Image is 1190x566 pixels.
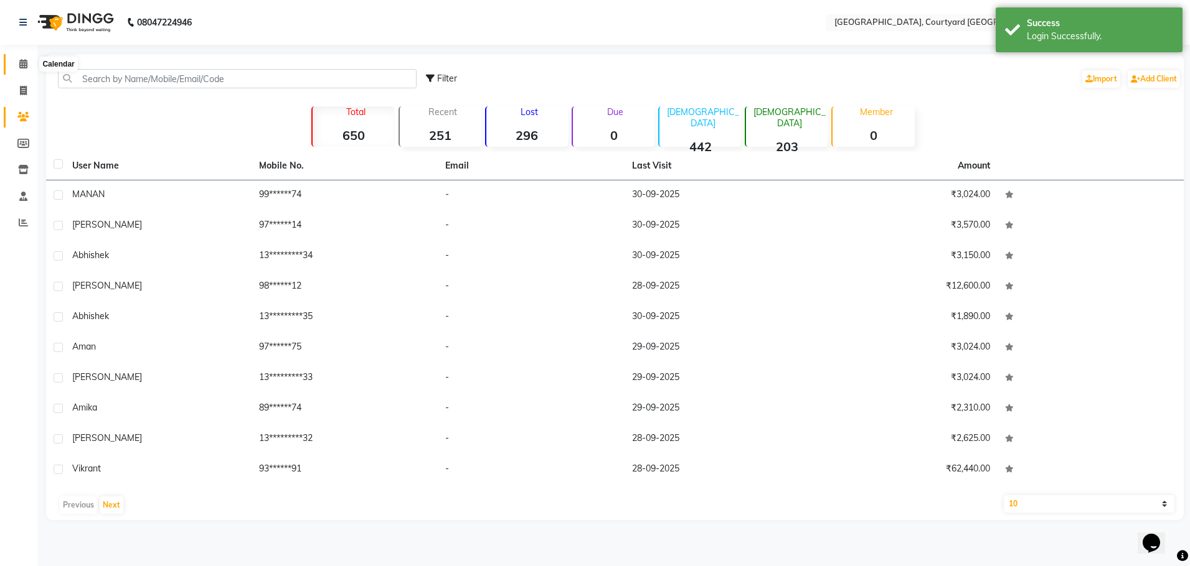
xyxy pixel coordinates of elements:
[72,371,142,383] span: [PERSON_NAME]
[811,180,998,211] td: ₹3,024.00
[751,106,828,129] p: [DEMOGRAPHIC_DATA]
[811,424,998,455] td: ₹2,625.00
[72,188,105,200] span: MANAN
[438,455,625,485] td: -
[72,310,109,322] span: Abhishek
[72,463,101,474] span: Vikrant
[438,424,625,455] td: -
[625,180,811,211] td: 30-09-2025
[438,211,625,241] td: -
[811,272,998,302] td: ₹12,600.00
[1027,30,1173,43] div: Login Successfully.
[72,280,142,291] span: [PERSON_NAME]
[573,128,654,143] strong: 0
[72,249,109,261] span: Abhishek
[746,139,828,154] strong: 203
[838,106,914,118] p: Member
[438,394,625,424] td: -
[72,402,97,413] span: Amika
[811,394,998,424] td: ₹2,310.00
[625,302,811,333] td: 30-09-2025
[625,333,811,363] td: 29-09-2025
[625,211,811,241] td: 30-09-2025
[950,152,998,180] th: Amount
[72,432,142,443] span: [PERSON_NAME]
[252,152,438,180] th: Mobile No.
[438,180,625,211] td: -
[58,69,417,88] input: Search by Name/Mobile/Email/Code
[811,241,998,272] td: ₹3,150.00
[72,219,142,230] span: [PERSON_NAME]
[438,241,625,272] td: -
[486,128,568,143] strong: 296
[811,211,998,241] td: ₹3,570.00
[438,333,625,363] td: -
[659,139,741,154] strong: 442
[100,496,123,514] button: Next
[313,128,394,143] strong: 650
[811,302,998,333] td: ₹1,890.00
[438,363,625,394] td: -
[1027,17,1173,30] div: Success
[400,128,481,143] strong: 251
[625,363,811,394] td: 29-09-2025
[625,455,811,485] td: 28-09-2025
[1138,516,1178,554] iframe: chat widget
[438,302,625,333] td: -
[575,106,654,118] p: Due
[811,363,998,394] td: ₹3,024.00
[664,106,741,129] p: [DEMOGRAPHIC_DATA]
[65,152,252,180] th: User Name
[1128,70,1180,88] a: Add Client
[39,57,77,72] div: Calendar
[72,341,96,352] span: Aman
[318,106,394,118] p: Total
[32,5,117,40] img: logo
[625,394,811,424] td: 29-09-2025
[438,272,625,302] td: -
[405,106,481,118] p: Recent
[625,241,811,272] td: 30-09-2025
[438,152,625,180] th: Email
[625,424,811,455] td: 28-09-2025
[491,106,568,118] p: Lost
[137,5,192,40] b: 08047224946
[811,455,998,485] td: ₹62,440.00
[625,272,811,302] td: 28-09-2025
[811,333,998,363] td: ₹3,024.00
[833,128,914,143] strong: 0
[625,152,811,180] th: Last Visit
[437,73,457,84] span: Filter
[1082,70,1120,88] a: Import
